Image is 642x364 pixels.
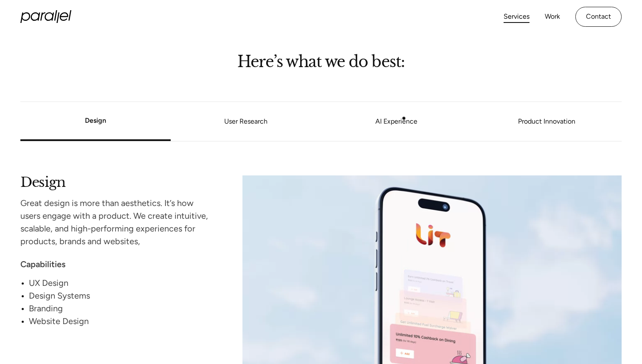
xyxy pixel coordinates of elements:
div: Website Design [29,315,210,327]
h2: Design [20,175,210,187]
div: Branding [29,302,210,315]
div: Great design is more than aesthetics. It’s how users engage with a product. We create intuitive, ... [20,197,210,248]
div: Design Systems [29,289,210,302]
div: Capabilities [20,258,210,271]
a: Contact [575,7,622,27]
div: UX Design [29,277,210,289]
a: Work [545,11,560,23]
a: Design [85,116,106,124]
a: Product Innovation [471,119,622,124]
a: User Research [171,119,321,124]
a: AI Experience [321,119,471,124]
a: Services [504,11,529,23]
h2: Here’s what we do best: [155,55,487,68]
